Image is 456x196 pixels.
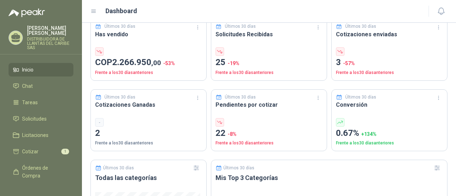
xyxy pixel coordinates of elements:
h3: Pendientes por cotizar [216,100,322,109]
p: COP [95,56,202,69]
p: Últimos 30 días [103,165,134,170]
p: 22 [216,127,322,140]
a: Inicio [9,63,73,76]
span: 1 [61,149,69,154]
p: Frente a los 30 días anteriores [216,140,322,147]
a: Solicitudes [9,112,73,126]
span: 2.266.950 [112,57,161,67]
img: Logo peakr [9,9,45,17]
p: 25 [216,56,322,69]
p: Últimos 30 días [223,165,254,170]
p: Últimos 30 días [345,23,376,30]
p: 3 [336,56,443,69]
h3: Mis Top 3 Categorías [216,174,443,182]
span: Solicitudes [22,115,47,123]
span: -57 % [343,60,355,66]
p: Últimos 30 días [225,23,256,30]
p: Frente a los 30 días anteriores [336,140,443,147]
a: Tareas [9,96,73,109]
h3: Solicitudes Recibidas [216,30,322,39]
h3: Conversión [336,100,443,109]
p: 0.67% [336,127,443,140]
h3: Todas las categorías [95,174,202,182]
h3: Has vendido [95,30,202,39]
h3: Cotizaciones Ganadas [95,100,202,109]
span: Órdenes de Compra [22,164,67,180]
div: - [95,118,104,127]
span: ,00 [151,59,161,67]
span: Chat [22,82,33,90]
span: -53 % [163,60,175,66]
p: Últimos 30 días [345,94,376,101]
a: Licitaciones [9,128,73,142]
p: Frente a los 30 días anteriores [216,69,322,76]
p: [PERSON_NAME] [PERSON_NAME] [27,26,73,36]
p: Frente a los 30 días anteriores [95,69,202,76]
p: DISTRIBUIDORA DE LLANTAS DEL CARIBE SAS [27,37,73,50]
p: Frente a los 30 días anteriores [336,69,443,76]
h1: Dashboard [105,6,137,16]
p: 2 [95,127,202,140]
span: -8 % [228,131,237,137]
p: Últimos 30 días [225,94,256,101]
span: + 134 % [361,131,377,137]
p: Últimos 30 días [104,23,135,30]
p: Frente a los 30 días anteriores [95,140,202,147]
span: Licitaciones [22,131,48,139]
a: Órdenes de Compra [9,161,73,182]
span: Inicio [22,66,33,74]
p: Últimos 30 días [104,94,135,101]
a: Cotizar1 [9,145,73,158]
a: Chat [9,79,73,93]
span: Cotizar [22,148,38,155]
span: Tareas [22,99,38,106]
span: -19 % [228,60,239,66]
h3: Cotizaciones enviadas [336,30,443,39]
